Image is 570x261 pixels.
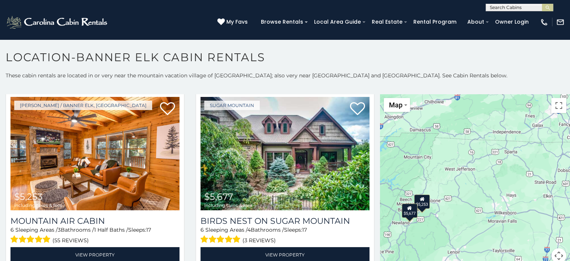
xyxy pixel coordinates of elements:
[464,16,488,28] a: About
[146,226,151,233] span: 17
[368,16,406,28] a: Real Estate
[350,101,365,117] a: Add to favorites
[200,226,370,245] div: Sleeping Areas / Bathrooms / Sleeps:
[540,18,548,26] img: phone-regular-white.png
[257,16,307,28] a: Browse Rentals
[204,101,260,110] a: Sugar Mountain
[384,98,410,112] button: Change map style
[204,203,252,208] span: including taxes & fees
[242,235,276,245] span: (3 reviews)
[200,216,370,226] a: Birds Nest On Sugar Mountain
[410,16,460,28] a: Rental Program
[204,191,233,202] span: $5,677
[10,216,180,226] a: Mountain Air Cabin
[94,226,128,233] span: 1 Half Baths /
[491,16,533,28] a: Owner Login
[401,204,417,218] div: $5,677
[551,98,566,113] button: Toggle fullscreen view
[14,191,43,202] span: $5,253
[10,97,180,210] img: Mountain Air Cabin
[226,18,248,26] span: My Favs
[310,16,365,28] a: Local Area Guide
[10,226,180,245] div: Sleeping Areas / Bathrooms / Sleeps:
[200,97,370,210] img: Birds Nest On Sugar Mountain
[414,195,430,209] div: $5,253
[14,203,62,208] span: including taxes & fees
[10,226,14,233] span: 6
[200,226,204,233] span: 6
[52,235,89,245] span: (55 reviews)
[389,101,402,109] span: Map
[10,97,180,210] a: Mountain Air Cabin $5,253 including taxes & fees
[556,18,564,26] img: mail-regular-white.png
[302,226,307,233] span: 17
[200,97,370,210] a: Birds Nest On Sugar Mountain $5,677 including taxes & fees
[6,15,109,30] img: White-1-2.png
[247,226,251,233] span: 4
[217,18,250,26] a: My Favs
[14,101,152,110] a: [PERSON_NAME] / Banner Elk, [GEOGRAPHIC_DATA]
[58,226,61,233] span: 3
